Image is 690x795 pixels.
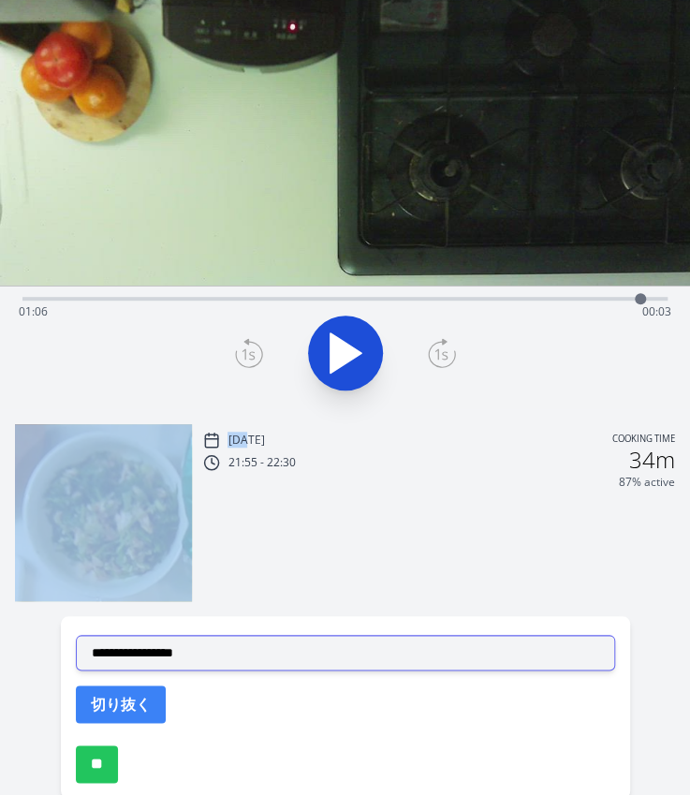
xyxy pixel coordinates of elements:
[19,303,48,319] span: 01:06
[642,303,671,319] span: 00:03
[76,685,166,723] button: 切り抜く
[629,449,675,471] h2: 34m
[619,475,675,490] p: 87% active
[612,432,675,449] p: Cooking time
[228,455,295,470] p: 21:55 - 22:30
[228,433,264,448] p: [DATE]
[15,424,192,601] img: 251004125644_thumb.jpeg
